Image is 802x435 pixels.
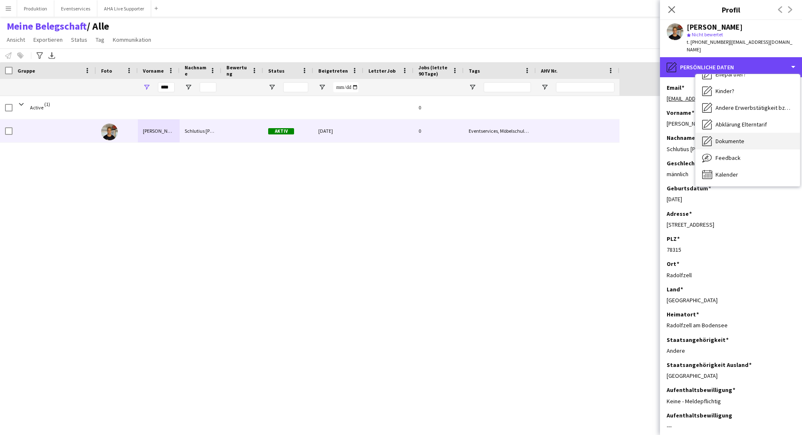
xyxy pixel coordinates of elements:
[368,68,396,74] span: Letzter Job
[33,36,63,43] span: Exportieren
[185,83,192,91] button: Filtermenü öffnen
[695,99,800,116] div: Andere Erwerbstätigkeit bzw. Einkommen?
[87,20,109,33] span: Alle
[226,64,248,77] span: Bewertung
[464,119,536,142] div: Eventservices, Möbelschulung noch offen, Produktion, Vertrag vollständig, Zeitpol AG Eventhelfer
[109,34,155,45] a: Kommunikation
[17,0,54,17] button: Produktion
[695,133,800,149] div: Dokumente
[716,71,746,78] span: Ehepartner?
[667,170,795,178] div: männlich
[180,119,221,142] div: Schlutius [PERSON_NAME]
[7,20,87,33] a: Meine Belegschaft
[333,82,358,92] input: Beigetreten Filtereingang
[695,149,800,166] div: Feedback
[268,83,276,91] button: Filtermenü öffnen
[667,271,795,279] div: Radolfzell
[158,82,175,92] input: Vorname Filtereingang
[695,83,800,99] div: Kinder?
[54,0,97,17] button: Eventservices
[692,31,723,38] span: Nicht bewertet
[143,83,150,91] button: Filtermenü öffnen
[92,34,108,45] a: Tag
[667,235,680,243] h3: PLZ
[185,64,206,77] span: Nachname
[30,34,66,45] a: Exportieren
[667,321,795,329] div: Radolfzell am Bodensee
[667,336,728,344] h3: Staatsangehörigkeit
[35,51,45,61] app-action-btn: Erweiterte Filter
[695,166,800,183] div: Kalender
[318,83,326,91] button: Filtermenü öffnen
[556,82,614,92] input: AHV Nr. Filtereingang
[484,82,531,92] input: Tags Filtereingang
[687,23,743,31] div: [PERSON_NAME]
[667,159,700,167] h3: Geschlecht
[660,57,802,77] div: Persönliche Daten
[44,96,50,112] span: (1)
[667,286,683,293] h3: Land
[667,221,795,228] div: [STREET_ADDRESS]
[469,83,476,91] button: Filtermenü öffnen
[667,412,732,419] h3: Aufenthaltsbewilligung
[667,361,751,369] h3: Staatsangehörigkeit Ausland
[667,246,795,253] div: 78315
[667,145,795,153] div: Schlutius [PERSON_NAME]
[667,210,692,217] h3: Adresse
[716,121,767,128] span: Abklärung Elterntarif
[667,185,711,192] h3: Geburtsdatum
[101,68,112,74] span: Foto
[660,4,802,15] h3: Profil
[667,120,795,127] div: [PERSON_NAME]
[541,68,558,74] span: AHV Nr.
[268,128,294,134] span: Aktiv
[47,51,57,61] app-action-btn: XLSX exportieren
[414,119,464,142] div: 0
[716,154,741,162] span: Feedback
[667,372,795,379] div: [GEOGRAPHIC_DATA]
[200,82,216,92] input: Nachname Filtereingang
[667,134,698,142] h3: Nachname
[716,171,738,178] span: Kalender
[541,83,548,91] button: Filtermenü öffnen
[687,39,730,45] span: t. [PHONE_NUMBER]
[667,422,795,430] div: ---
[283,82,308,92] input: Status Filtereingang
[667,296,795,304] div: [GEOGRAPHIC_DATA]
[667,109,694,116] h3: Vorname
[667,386,735,394] h3: Aufenthaltsbewilligung
[716,87,734,95] span: Kinder?
[7,36,25,43] span: Ansicht
[268,68,284,74] span: Status
[414,96,464,119] div: 0
[97,0,151,17] button: AHA Live Supporter
[419,64,449,77] span: Jobs (letzte 90 Tage)
[667,260,679,268] h3: Ort
[667,397,795,405] div: Keine - Meldepflichtig
[716,137,744,145] span: Dokumente
[716,104,793,111] span: Andere Erwerbstätigkeit bzw. Einkommen?
[101,124,118,140] img: Wolfgang Schlutius Clarke
[695,66,800,83] div: Ehepartner?
[18,68,35,74] span: Gruppe
[113,36,151,43] span: Kommunikation
[667,84,684,91] h3: Email
[143,68,164,74] span: Vorname
[318,68,348,74] span: Beigetreten
[71,36,87,43] span: Status
[667,195,795,203] div: [DATE]
[687,39,792,53] span: | [EMAIL_ADDRESS][DOMAIN_NAME]
[469,68,480,74] span: Tags
[313,119,363,142] div: [DATE]
[667,95,750,102] a: [EMAIL_ADDRESS][DOMAIN_NAME]
[96,36,104,43] span: Tag
[68,34,91,45] a: Status
[695,116,800,133] div: Abklärung Elterntarif
[667,311,699,318] h3: Heimatort
[667,347,795,354] div: Andere
[30,104,43,111] span: Active
[3,34,28,45] a: Ansicht
[138,119,180,142] div: [PERSON_NAME]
